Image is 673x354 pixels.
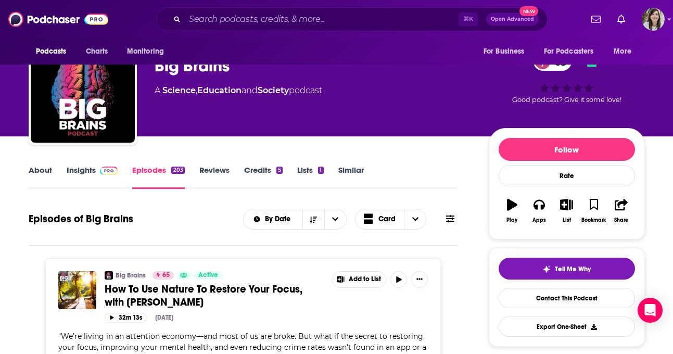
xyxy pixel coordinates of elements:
[185,11,459,28] input: Search podcasts, credits, & more...
[79,42,115,61] a: Charts
[324,209,346,229] button: open menu
[318,167,323,174] div: 1
[555,265,591,273] span: Tell Me Why
[155,84,322,97] div: A podcast
[638,298,663,323] div: Open Intercom Messenger
[29,42,80,61] button: open menu
[499,258,635,280] button: tell me why sparkleTell Me Why
[153,271,174,280] a: 65
[197,85,242,95] a: Education
[297,165,323,189] a: Lists1
[58,271,96,309] img: How To Use Nature To Restore Your Focus, with Marc Berman
[36,44,67,59] span: Podcasts
[156,7,548,31] div: Search podcasts, credits, & more...
[537,42,609,61] button: open menu
[607,192,634,230] button: Share
[499,317,635,337] button: Export One-Sheet
[506,217,517,223] div: Play
[526,192,553,230] button: Apps
[484,44,525,59] span: For Business
[519,6,538,16] span: New
[355,209,427,230] button: Choose View
[29,212,133,225] h1: Episodes of Big Brains
[265,216,294,223] span: By Date
[613,10,629,28] a: Show notifications dropdown
[606,42,644,61] button: open menu
[580,192,607,230] button: Bookmark
[105,283,324,309] a: How To Use Nature To Restore Your Focus, with [PERSON_NAME]
[171,167,184,174] div: 203
[338,165,364,189] a: Similar
[411,271,428,288] button: Show More Button
[553,192,580,230] button: List
[642,8,665,31] img: User Profile
[199,165,230,189] a: Reviews
[105,313,147,323] button: 32m 13s
[194,271,222,280] a: Active
[105,283,302,309] span: How To Use Nature To Restore Your Focus, with [PERSON_NAME]
[614,44,631,59] span: More
[489,46,645,110] div: 65Good podcast? Give it some love!
[162,85,196,95] a: Science
[105,271,113,280] img: Big Brains
[476,42,538,61] button: open menu
[486,13,539,26] button: Open AdvancedNew
[244,216,302,223] button: open menu
[86,44,108,59] span: Charts
[120,42,177,61] button: open menu
[499,138,635,161] button: Follow
[198,270,218,281] span: Active
[243,209,347,230] h2: Choose List sort
[162,270,170,281] span: 65
[642,8,665,31] button: Show profile menu
[542,265,551,273] img: tell me why sparkle
[642,8,665,31] span: Logged in as devinandrade
[8,9,108,29] img: Podchaser - Follow, Share and Rate Podcasts
[459,12,478,26] span: ⌘ K
[31,39,135,143] img: Big Brains
[544,44,594,59] span: For Podcasters
[614,217,628,223] div: Share
[196,85,197,95] span: ,
[499,288,635,308] a: Contact This Podcast
[563,217,571,223] div: List
[116,271,146,280] a: Big Brains
[499,165,635,186] div: Rate
[242,85,258,95] span: and
[532,217,546,223] div: Apps
[491,17,534,22] span: Open Advanced
[100,167,118,175] img: Podchaser Pro
[258,85,289,95] a: Society
[67,165,118,189] a: InsightsPodchaser Pro
[132,165,184,189] a: Episodes203
[587,10,605,28] a: Show notifications dropdown
[29,165,52,189] a: About
[349,275,381,283] span: Add to List
[155,314,173,321] div: [DATE]
[244,165,283,189] a: Credits5
[378,216,396,223] span: Card
[302,209,324,229] button: Sort Direction
[581,217,606,223] div: Bookmark
[332,272,386,287] button: Show More Button
[276,167,283,174] div: 5
[499,192,526,230] button: Play
[512,96,621,104] span: Good podcast? Give it some love!
[127,44,164,59] span: Monitoring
